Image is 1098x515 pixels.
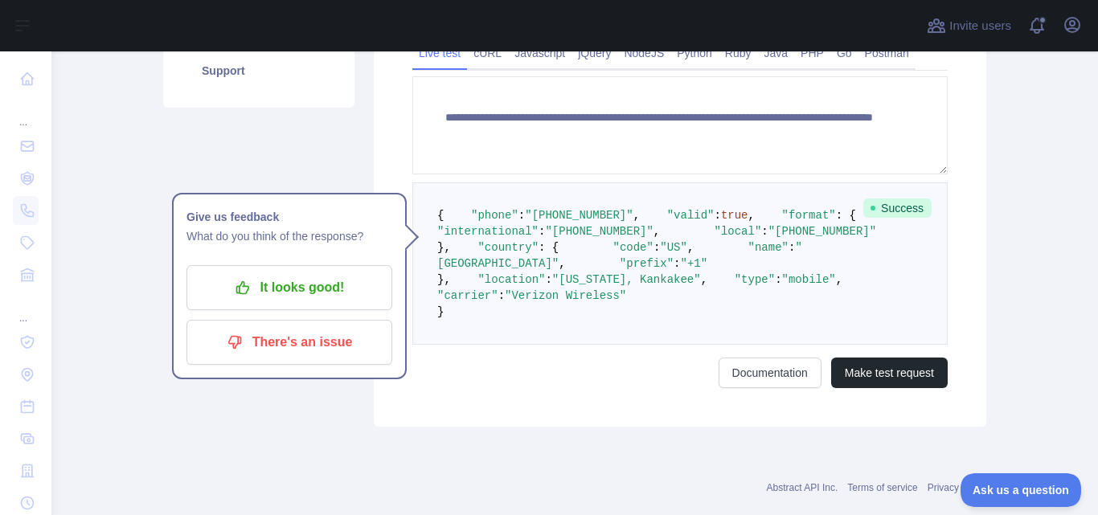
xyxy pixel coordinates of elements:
[653,241,660,254] span: :
[471,209,518,222] span: "phone"
[836,273,842,286] span: ,
[186,227,392,246] p: What do you think of the response?
[794,40,830,66] a: PHP
[467,40,508,66] a: cURL
[437,273,451,286] span: },
[199,329,380,356] p: There's an issue
[508,40,572,66] a: Javascript
[437,225,539,238] span: "international"
[767,482,838,493] a: Abstract API Inc.
[949,17,1011,35] span: Invite users
[412,40,467,66] a: Live test
[782,209,836,222] span: "format"
[617,40,670,66] a: NodeJS
[789,241,795,254] span: :
[719,40,758,66] a: Ruby
[539,241,559,254] span: : {
[721,209,748,222] span: true
[437,241,451,254] span: },
[714,225,761,238] span: "local"
[186,207,392,227] h1: Give us feedback
[735,273,775,286] span: "type"
[505,289,626,302] span: "Verizon Wireless"
[13,96,39,129] div: ...
[831,358,948,388] button: Make test request
[670,40,719,66] a: Python
[858,40,916,66] a: Postman
[620,257,674,270] span: "prefix"
[572,40,617,66] a: jQuery
[847,482,917,493] a: Terms of service
[680,257,707,270] span: "+1"
[477,273,545,286] span: "location"
[758,40,795,66] a: Java
[437,289,498,302] span: "carrier"
[182,53,335,88] a: Support
[667,209,715,222] span: "valid"
[701,273,707,286] span: ,
[687,241,694,254] span: ,
[674,257,680,270] span: :
[830,40,858,66] a: Go
[477,241,539,254] span: "country"
[613,241,653,254] span: "code"
[525,209,633,222] span: "[PHONE_NUMBER]"
[545,273,551,286] span: :
[748,209,755,222] span: ,
[836,209,856,222] span: : {
[653,225,660,238] span: ,
[498,289,505,302] span: :
[545,225,653,238] span: "[PHONE_NUMBER]"
[719,358,821,388] a: Documentation
[660,241,687,254] span: "US"
[633,209,640,222] span: ,
[437,209,444,222] span: {
[186,265,392,310] button: It looks good!
[961,473,1082,507] iframe: Toggle Customer Support
[863,198,932,218] span: Success
[761,225,768,238] span: :
[559,257,565,270] span: ,
[13,292,39,325] div: ...
[552,273,701,286] span: "[US_STATE], Kankakee"
[775,273,781,286] span: :
[437,305,444,318] span: }
[539,225,545,238] span: :
[186,320,392,365] button: There's an issue
[199,274,380,301] p: It looks good!
[782,273,836,286] span: "mobile"
[924,13,1014,39] button: Invite users
[714,209,720,222] span: :
[518,209,525,222] span: :
[928,482,986,493] a: Privacy policy
[768,225,876,238] span: "[PHONE_NUMBER]"
[748,241,789,254] span: "name"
